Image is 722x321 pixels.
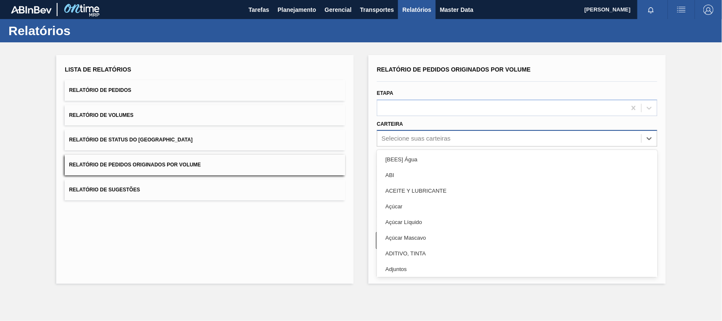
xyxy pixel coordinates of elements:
[637,4,664,16] button: Notificações
[65,66,131,73] span: Lista de Relatórios
[377,261,657,277] div: Adjuntos
[676,5,686,15] img: userActions
[69,112,133,118] span: Relatório de Volumes
[377,66,531,73] span: Relatório de Pedidos Originados por Volume
[440,5,473,15] span: Master Data
[249,5,269,15] span: Tarefas
[377,152,657,167] div: [BEES] Água
[377,199,657,214] div: Açúcar
[377,246,657,261] div: ADITIVO, TINTA
[65,130,345,150] button: Relatório de Status do [GEOGRAPHIC_DATA]
[69,162,201,168] span: Relatório de Pedidos Originados por Volume
[377,167,657,183] div: ABI
[277,5,316,15] span: Planejamento
[376,232,513,249] button: Limpar
[65,80,345,101] button: Relatório de Pedidos
[703,5,714,15] img: Logout
[65,105,345,126] button: Relatório de Volumes
[65,180,345,200] button: Relatório de Sugestões
[360,5,394,15] span: Transportes
[402,5,431,15] span: Relatórios
[8,26,159,36] h1: Relatórios
[69,187,140,193] span: Relatório de Sugestões
[377,230,657,246] div: Açúcar Mascavo
[377,121,403,127] label: Carteira
[382,135,450,142] div: Selecione suas carteiras
[69,87,131,93] span: Relatório de Pedidos
[377,214,657,230] div: Açúcar Líquido
[325,5,352,15] span: Gerencial
[377,183,657,199] div: ACEITE Y LUBRICANTE
[11,6,52,14] img: TNhmsLtSVTkK8tSr43FrP2fwEKptu5GPRR3wAAAABJRU5ErkJggg==
[65,155,345,175] button: Relatório de Pedidos Originados por Volume
[69,137,192,143] span: Relatório de Status do [GEOGRAPHIC_DATA]
[377,90,393,96] label: Etapa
